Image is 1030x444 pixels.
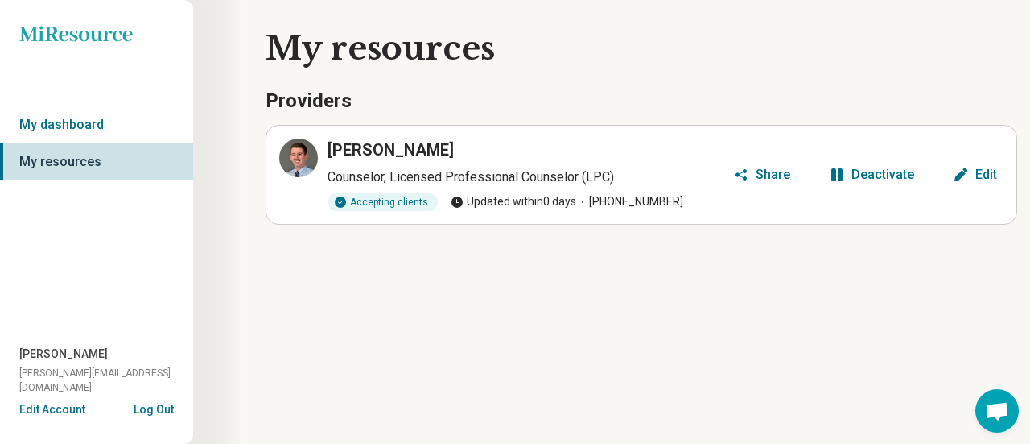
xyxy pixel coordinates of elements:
h1: My resources [266,26,1017,71]
span: [PHONE_NUMBER] [576,193,683,210]
p: Counselor, Licensed Professional Counselor (LPC) [328,168,727,187]
h3: Providers [266,88,1017,115]
div: Edit [975,168,997,181]
div: Accepting clients [328,193,438,211]
h3: [PERSON_NAME] [328,139,454,161]
div: Share [756,168,790,181]
span: [PERSON_NAME] [19,346,108,363]
div: Deactivate [851,168,914,181]
div: Open chat [975,389,1019,433]
button: Log Out [134,401,174,414]
button: Edit Account [19,401,85,418]
span: Updated within 0 days [451,193,576,210]
button: Deactivate [822,162,921,188]
span: [PERSON_NAME][EMAIL_ADDRESS][DOMAIN_NAME] [19,366,193,395]
button: Share [727,162,797,188]
button: Edit [946,162,1003,188]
